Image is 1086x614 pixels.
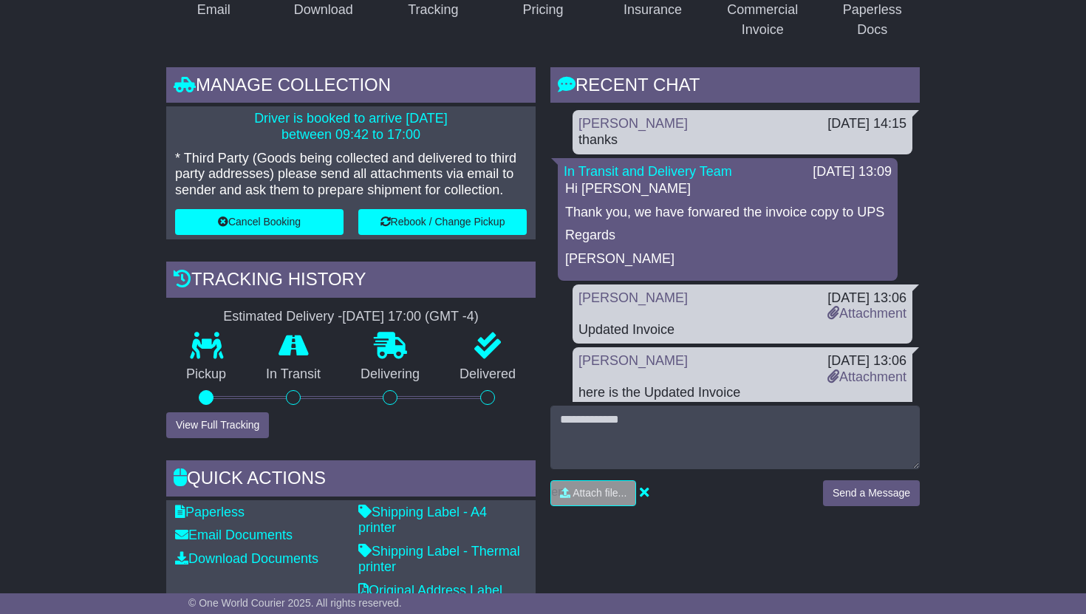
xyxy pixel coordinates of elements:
[440,366,536,383] p: Delivered
[565,251,890,267] p: [PERSON_NAME]
[166,460,536,500] div: Quick Actions
[813,164,892,180] div: [DATE] 13:09
[827,290,906,307] div: [DATE] 13:06
[827,306,906,321] a: Attachment
[341,366,440,383] p: Delivering
[175,151,527,199] p: * Third Party (Goods being collected and delivered to third party addresses) please send all atta...
[565,228,890,244] p: Regards
[342,309,478,325] div: [DATE] 17:00 (GMT -4)
[166,262,536,301] div: Tracking history
[827,369,906,384] a: Attachment
[175,551,318,566] a: Download Documents
[578,132,906,149] div: thanks
[827,116,906,132] div: [DATE] 14:15
[166,67,536,107] div: Manage collection
[827,353,906,369] div: [DATE] 13:06
[358,583,502,598] a: Original Address Label
[358,544,520,575] a: Shipping Label - Thermal printer
[166,412,269,438] button: View Full Tracking
[175,111,527,143] p: Driver is booked to arrive [DATE] between 09:42 to 17:00
[166,309,536,325] div: Estimated Delivery -
[578,322,906,338] div: Updated Invoice
[550,67,920,107] div: RECENT CHAT
[578,353,688,368] a: [PERSON_NAME]
[565,181,890,197] p: Hi [PERSON_NAME]
[578,290,688,305] a: [PERSON_NAME]
[358,209,527,235] button: Rebook / Change Pickup
[578,385,906,401] div: here is the Updated Invoice
[823,480,920,506] button: Send a Message
[565,205,890,221] p: Thank you, we have forwared the invoice copy to UPS
[166,366,246,383] p: Pickup
[175,505,245,519] a: Paperless
[246,366,341,383] p: In Transit
[175,209,344,235] button: Cancel Booking
[358,505,487,536] a: Shipping Label - A4 printer
[578,116,688,131] a: [PERSON_NAME]
[175,528,293,542] a: Email Documents
[188,597,402,609] span: © One World Courier 2025. All rights reserved.
[564,164,732,179] a: In Transit and Delivery Team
